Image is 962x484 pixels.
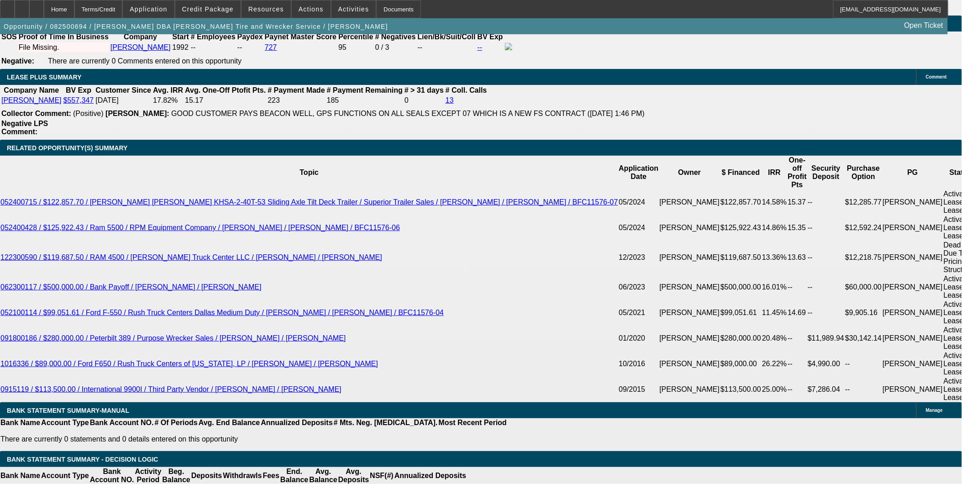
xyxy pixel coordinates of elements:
[331,0,376,18] button: Activities
[788,326,808,351] td: --
[0,435,507,443] p: There are currently 0 statements and 0 details entered on this opportunity
[153,86,183,94] b: Avg. IRR
[185,86,266,94] b: Avg. One-Off Ptofit Pts.
[845,300,882,326] td: $9,905.16
[619,377,659,402] td: 09/2015
[807,241,845,274] td: --
[659,377,720,402] td: [PERSON_NAME]
[882,351,943,377] td: [PERSON_NAME]
[659,274,720,300] td: [PERSON_NAME]
[901,18,947,33] a: Open Ticket
[0,360,378,368] a: 1016336 / $89,000.00 / Ford F650 / Rush Truck Centers of [US_STATE], LP / [PERSON_NAME] / [PERSON...
[762,241,787,274] td: 13.36%
[7,74,82,81] span: LEASE PLUS SUMMARY
[845,241,882,274] td: $12,218.75
[0,309,444,316] a: 052100114 / $99,051.61 / Ford F-550 / Rush Truck Centers Dallas Medium Duty / [PERSON_NAME] / [PE...
[788,241,808,274] td: 13.63
[265,43,277,51] a: 727
[807,351,845,377] td: $4,990.00
[720,156,762,189] th: $ Financed
[882,300,943,326] td: [PERSON_NAME]
[762,351,787,377] td: 26.22%
[845,189,882,215] td: $12,285.77
[260,418,333,427] th: Annualized Deposits
[619,156,659,189] th: Application Date
[659,241,720,274] td: [PERSON_NAME]
[338,43,373,52] div: 95
[788,274,808,300] td: --
[105,110,169,117] b: [PERSON_NAME]:
[845,326,882,351] td: $30,142.14
[0,334,346,342] a: 091800186 / $280,000.00 / Peterbilt 389 / Purpose Wrecker Sales / [PERSON_NAME] / [PERSON_NAME]
[659,215,720,241] td: [PERSON_NAME]
[882,156,943,189] th: PG
[762,156,787,189] th: IRR
[505,43,512,50] img: facebook-icon.png
[807,189,845,215] td: --
[333,418,438,427] th: # Mts. Neg. [MEDICAL_DATA].
[110,43,171,51] a: [PERSON_NAME]
[762,326,787,351] td: 20.48%
[1,110,71,117] b: Collector Comment:
[845,351,882,377] td: --
[762,189,787,215] td: 14.58%
[172,42,189,53] td: 1992
[478,43,483,51] a: --
[418,33,476,41] b: Lien/Bk/Suit/Coll
[95,86,151,94] b: Customer Since
[184,96,266,105] td: 15.17
[619,189,659,215] td: 05/2024
[152,96,184,105] td: 17.82%
[0,253,382,261] a: 122300590 / $119,687.50 / RAM 4500 / [PERSON_NAME] Truck Center LLC / [PERSON_NAME] / [PERSON_NAME]
[720,377,762,402] td: $113,500.00
[788,351,808,377] td: --
[417,42,476,53] td: --
[48,57,242,65] span: There are currently 0 Comments entered on this opportunity
[248,5,284,13] span: Resources
[154,418,198,427] th: # Of Periods
[659,189,720,215] td: [PERSON_NAME]
[845,377,882,402] td: --
[926,408,943,413] span: Manage
[89,418,154,427] th: Bank Account NO.
[720,189,762,215] td: $122,857.70
[788,300,808,326] td: 14.69
[0,385,342,393] a: 0915119 / $113,500.00 / International 9900I / Third Party Vendor / [PERSON_NAME] / [PERSON_NAME]
[882,241,943,274] td: [PERSON_NAME]
[882,377,943,402] td: [PERSON_NAME]
[882,189,943,215] td: [PERSON_NAME]
[198,418,261,427] th: Avg. End Balance
[237,42,263,53] td: --
[95,96,152,105] td: [DATE]
[762,215,787,241] td: 14.86%
[175,0,241,18] button: Credit Package
[404,96,444,105] td: 0
[720,241,762,274] td: $119,687.50
[191,43,196,51] span: --
[1,57,34,65] b: Negative:
[720,351,762,377] td: $89,000.00
[619,215,659,241] td: 05/2024
[807,377,845,402] td: $7,286.04
[882,215,943,241] td: [PERSON_NAME]
[926,74,947,79] span: Comment
[720,274,762,300] td: $500,000.00
[807,326,845,351] td: $11,989.94
[171,110,645,117] span: GOOD CUSTOMER PAYS BEACON WELL, GPS FUNCTIONS ON ALL SEALS EXCEPT 07 WHICH IS A NEW FS CONTRACT (...
[720,300,762,326] td: $99,051.61
[19,43,109,52] div: File Missing.
[762,377,787,402] td: 25.00%
[375,43,416,52] div: 0 / 3
[73,110,104,117] span: (Positive)
[619,241,659,274] td: 12/2023
[845,274,882,300] td: $60,000.00
[845,215,882,241] td: $12,592.24
[762,300,787,326] td: 11.45%
[267,96,325,105] td: 223
[4,23,388,30] span: Opportunity / 082500694 / [PERSON_NAME] DBA [PERSON_NAME] Tire and Wrecker Service / [PERSON_NAME]
[720,215,762,241] td: $125,922.43
[338,5,369,13] span: Activities
[327,86,403,94] b: # Payment Remaining
[446,96,454,104] a: 13
[659,351,720,377] td: [PERSON_NAME]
